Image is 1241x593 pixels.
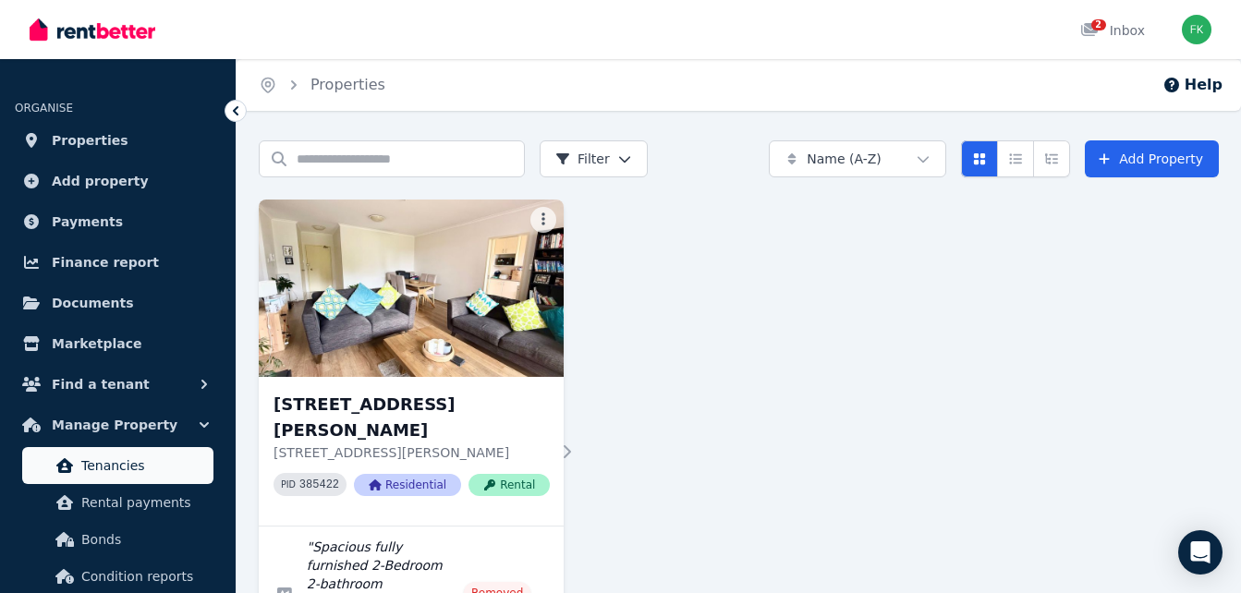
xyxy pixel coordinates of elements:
a: Finance report [15,244,221,281]
span: Payments [52,211,123,233]
a: Payments [15,203,221,240]
span: Filter [555,150,610,168]
button: Compact list view [997,140,1034,177]
span: 2 [1091,19,1106,30]
a: Tenancies [22,447,213,484]
div: Inbox [1080,21,1145,40]
span: Rental [468,474,550,496]
a: Add Property [1085,140,1219,177]
img: Fiona Kelly [1182,15,1211,44]
span: Marketplace [52,333,141,355]
button: Manage Property [15,406,221,443]
p: [STREET_ADDRESS][PERSON_NAME] [274,443,550,462]
button: Card view [961,140,998,177]
a: Bonds [22,521,213,558]
span: Condition reports [81,565,206,587]
div: Open Intercom Messenger [1178,530,1223,575]
div: View options [961,140,1070,177]
span: Documents [52,292,134,314]
button: Find a tenant [15,366,221,403]
span: Tenancies [81,454,206,477]
h3: [STREET_ADDRESS][PERSON_NAME] [274,392,550,443]
span: Rental payments [81,491,206,514]
a: Documents [15,284,221,321]
button: Expanded list view [1033,140,1070,177]
span: ORGANISE [15,102,73,115]
a: Marketplace [15,325,221,362]
a: Properties [310,76,385,93]
nav: Breadcrumb [237,59,408,111]
img: RentBetter [30,16,155,43]
img: 41/15 Herbert St, Artarmon [259,200,564,377]
button: Name (A-Z) [769,140,946,177]
button: Help [1162,74,1223,96]
span: Manage Property [52,414,177,436]
button: Filter [540,140,648,177]
a: Rental payments [22,484,213,521]
span: Properties [52,129,128,151]
span: Name (A-Z) [807,150,882,168]
button: More options [530,207,556,233]
small: PID [281,479,296,490]
code: 385422 [299,478,339,491]
span: Residential [354,474,461,496]
span: Bonds [81,528,206,551]
a: Properties [15,122,221,159]
a: Add property [15,163,221,200]
span: Finance report [52,251,159,273]
span: Add property [52,170,149,192]
a: 41/15 Herbert St, Artarmon[STREET_ADDRESS][PERSON_NAME][STREET_ADDRESS][PERSON_NAME]PID 385422Res... [259,200,564,526]
span: Find a tenant [52,373,150,395]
